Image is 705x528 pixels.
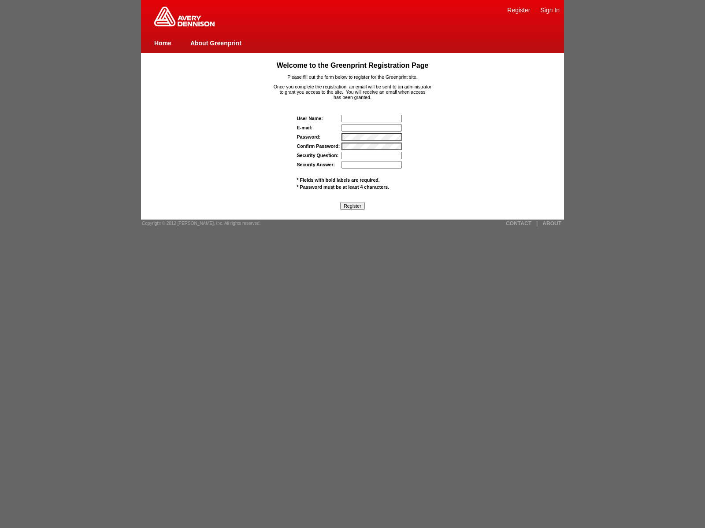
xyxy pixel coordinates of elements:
[297,116,323,121] strong: User Name:
[297,134,321,139] label: Password:
[158,84,547,100] p: Once you complete the registration, an email will be sent to an administrator to grant you access...
[297,162,335,167] label: Security Answer:
[507,7,530,14] a: Register
[158,74,547,80] p: Please fill out the form below to register for the Greenprint site.
[154,40,171,47] a: Home
[297,177,380,183] span: * Fields with bold labels are required.
[297,125,313,130] label: E-mail:
[340,202,365,210] input: Register
[154,22,215,27] a: Greenprint
[297,184,390,190] span: * Password must be at least 4 characters.
[154,7,215,26] img: Home
[540,7,560,14] a: Sign In
[190,40,241,47] a: About Greenprint
[142,221,261,226] span: Copyright © 2012 [PERSON_NAME], Inc. All rights reserved.
[297,143,340,149] label: Confirm Password:
[158,62,547,70] h1: Welcome to the Greenprint Registration Page
[506,220,531,227] a: CONTACT
[536,220,538,227] a: |
[297,153,339,158] label: Security Question:
[542,220,561,227] a: ABOUT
